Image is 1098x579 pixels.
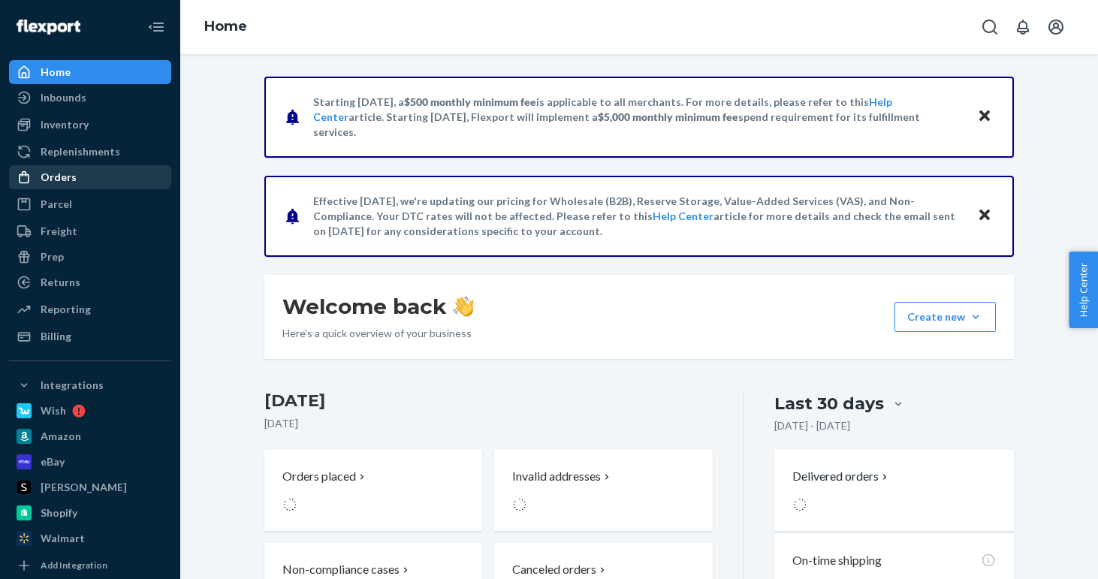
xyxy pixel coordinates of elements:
[41,429,81,444] div: Amazon
[9,556,171,574] a: Add Integration
[41,531,85,546] div: Walmart
[9,60,171,84] a: Home
[41,329,71,344] div: Billing
[9,424,171,448] a: Amazon
[792,552,882,569] p: On-time shipping
[9,192,171,216] a: Parcel
[894,302,996,332] button: Create new
[41,454,65,469] div: eBay
[9,165,171,189] a: Orders
[9,140,171,164] a: Replenishments
[975,12,1005,42] button: Open Search Box
[9,450,171,474] a: eBay
[9,297,171,321] a: Reporting
[9,270,171,294] a: Returns
[264,389,713,413] h3: [DATE]
[975,205,994,227] button: Close
[1069,252,1098,328] button: Help Center
[9,399,171,423] a: Wish
[774,418,850,433] p: [DATE] - [DATE]
[975,106,994,128] button: Close
[1041,12,1071,42] button: Open account menu
[41,249,64,264] div: Prep
[204,18,247,35] a: Home
[9,86,171,110] a: Inbounds
[9,475,171,499] a: [PERSON_NAME]
[9,526,171,550] a: Walmart
[41,117,89,132] div: Inventory
[9,245,171,269] a: Prep
[41,403,66,418] div: Wish
[9,324,171,348] a: Billing
[264,416,713,431] p: [DATE]
[264,450,482,531] button: Orders placed
[41,559,107,571] div: Add Integration
[9,501,171,525] a: Shopify
[774,392,884,415] div: Last 30 days
[41,90,86,105] div: Inbounds
[41,480,127,495] div: [PERSON_NAME]
[494,450,712,531] button: Invalid addresses
[453,296,474,317] img: hand-wave emoji
[9,113,171,137] a: Inventory
[9,373,171,397] button: Integrations
[141,12,171,42] button: Close Navigation
[792,468,891,485] button: Delivered orders
[41,224,77,239] div: Freight
[282,326,474,341] p: Here’s a quick overview of your business
[41,197,72,212] div: Parcel
[313,194,963,239] p: Effective [DATE], we're updating our pricing for Wholesale (B2B), Reserve Storage, Value-Added Se...
[41,378,104,393] div: Integrations
[41,170,77,185] div: Orders
[17,20,80,35] img: Flexport logo
[282,293,474,320] h1: Welcome back
[41,505,77,520] div: Shopify
[598,110,738,123] span: $5,000 monthly minimum fee
[653,210,713,222] a: Help Center
[512,561,596,578] p: Canceled orders
[404,95,536,108] span: $500 monthly minimum fee
[512,468,601,485] p: Invalid addresses
[41,275,80,290] div: Returns
[9,219,171,243] a: Freight
[192,5,259,49] ol: breadcrumbs
[282,561,400,578] p: Non-compliance cases
[313,95,963,140] p: Starting [DATE], a is applicable to all merchants. For more details, please refer to this article...
[282,468,356,485] p: Orders placed
[41,65,71,80] div: Home
[41,144,120,159] div: Replenishments
[1008,12,1038,42] button: Open notifications
[41,302,91,317] div: Reporting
